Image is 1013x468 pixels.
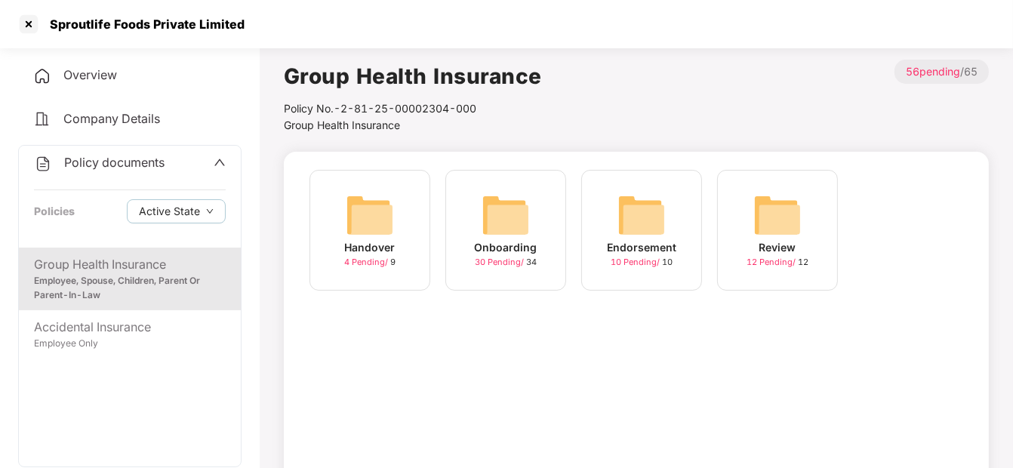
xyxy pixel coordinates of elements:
[284,100,542,117] div: Policy No.- 2-81-25-00002304-000
[482,191,530,239] img: svg+xml;base64,PHN2ZyB4bWxucz0iaHR0cDovL3d3dy53My5vcmcvMjAwMC9zdmciIHdpZHRoPSI2NCIgaGVpZ2h0PSI2NC...
[139,203,200,220] span: Active State
[345,239,396,256] div: Handover
[34,274,226,303] div: Employee, Spouse, Children, Parent Or Parent-In-Law
[894,60,989,84] p: / 65
[747,257,798,267] span: 12 Pending /
[206,208,214,216] span: down
[41,17,245,32] div: Sproutlife Foods Private Limited
[34,337,226,351] div: Employee Only
[33,67,51,85] img: svg+xml;base64,PHN2ZyB4bWxucz0iaHR0cDovL3d3dy53My5vcmcvMjAwMC9zdmciIHdpZHRoPSIyNCIgaGVpZ2h0PSIyNC...
[344,257,390,267] span: 4 Pending /
[214,156,226,168] span: up
[617,191,666,239] img: svg+xml;base64,PHN2ZyB4bWxucz0iaHR0cDovL3d3dy53My5vcmcvMjAwMC9zdmciIHdpZHRoPSI2NCIgaGVpZ2h0PSI2NC...
[284,119,400,131] span: Group Health Insurance
[611,256,673,269] div: 10
[34,255,226,274] div: Group Health Insurance
[127,199,226,223] button: Active Statedown
[64,155,165,170] span: Policy documents
[475,257,526,267] span: 30 Pending /
[34,155,52,173] img: svg+xml;base64,PHN2ZyB4bWxucz0iaHR0cDovL3d3dy53My5vcmcvMjAwMC9zdmciIHdpZHRoPSIyNCIgaGVpZ2h0PSIyNC...
[34,318,226,337] div: Accidental Insurance
[63,67,117,82] span: Overview
[346,191,394,239] img: svg+xml;base64,PHN2ZyB4bWxucz0iaHR0cDovL3d3dy53My5vcmcvMjAwMC9zdmciIHdpZHRoPSI2NCIgaGVpZ2h0PSI2NC...
[284,60,542,93] h1: Group Health Insurance
[475,256,537,269] div: 34
[344,256,396,269] div: 9
[33,110,51,128] img: svg+xml;base64,PHN2ZyB4bWxucz0iaHR0cDovL3d3dy53My5vcmcvMjAwMC9zdmciIHdpZHRoPSIyNCIgaGVpZ2h0PSIyNC...
[63,111,160,126] span: Company Details
[753,191,802,239] img: svg+xml;base64,PHN2ZyB4bWxucz0iaHR0cDovL3d3dy53My5vcmcvMjAwMC9zdmciIHdpZHRoPSI2NCIgaGVpZ2h0PSI2NC...
[906,65,960,78] span: 56 pending
[747,256,808,269] div: 12
[607,239,676,256] div: Endorsement
[611,257,662,267] span: 10 Pending /
[759,239,796,256] div: Review
[475,239,537,256] div: Onboarding
[34,203,75,220] div: Policies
